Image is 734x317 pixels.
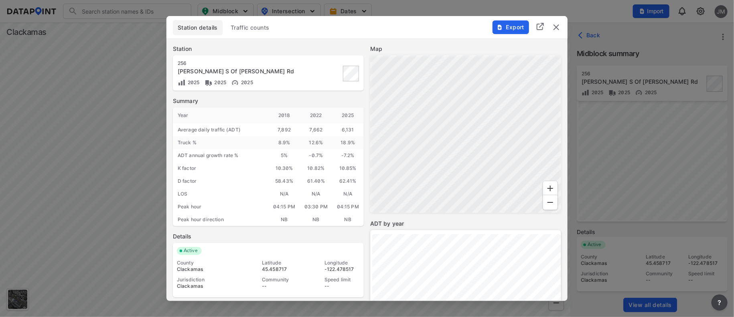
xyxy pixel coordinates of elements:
div: D factor [173,175,268,188]
span: Active [180,247,202,255]
div: 256 [178,60,300,67]
label: Map [370,45,561,53]
div: 7,892 [268,123,300,136]
svg: Zoom In [545,184,555,193]
div: County [177,260,235,266]
div: 10.82% [300,162,332,175]
div: Peak hour direction [173,213,268,226]
div: Latitude [262,260,297,266]
label: Summary [173,97,364,105]
div: Foster Rd S Of SE Cheldelin Rd [178,67,300,75]
button: more [712,295,728,311]
button: delete [552,22,561,32]
div: -0.7 % [300,149,332,162]
img: close.efbf2170.svg [552,22,561,32]
div: 61.40% [300,175,332,188]
div: Community [262,277,297,283]
div: 6,131 [332,123,364,136]
div: Year [173,107,268,123]
div: -- [324,283,360,289]
span: 2025 [213,79,227,85]
span: 2025 [239,79,253,85]
div: N/A [268,188,300,200]
div: 18.9 % [332,136,364,149]
button: Export [493,20,529,34]
div: 45.458717 [262,266,297,273]
div: 7,662 [300,123,332,136]
img: Vehicle class [205,79,213,87]
svg: Zoom Out [545,198,555,207]
span: Export [497,23,524,31]
div: N/A [300,188,332,200]
div: Peak hour [173,200,268,213]
span: Traffic counts [231,24,270,32]
div: NB [300,213,332,226]
div: basic tabs example [173,20,561,35]
div: Longitude [324,260,360,266]
div: Truck % [173,136,268,149]
div: -122.478517 [324,266,360,273]
div: NB [332,213,364,226]
div: 62.41% [332,175,364,188]
div: Zoom In [543,181,558,196]
div: Average daily traffic (ADT) [173,123,268,136]
div: 10.85% [332,162,364,175]
img: Vehicle speed [231,79,239,87]
label: Details [173,232,364,240]
img: Volume count [178,79,186,87]
div: 03:30 PM [300,200,332,213]
div: K factor [173,162,268,175]
span: Station details [178,24,218,32]
img: full_screen.b7bf9a36.svg [535,22,545,31]
label: Station [173,45,364,53]
div: LOS [173,188,268,200]
div: N/A [332,188,364,200]
div: 04:15 PM [332,200,364,213]
div: 58.43% [268,175,300,188]
div: Jurisdiction [177,277,235,283]
div: 8.9 % [268,136,300,149]
div: -- [262,283,297,289]
div: Zoom Out [543,195,558,210]
div: -7.2 % [332,149,364,162]
div: 2018 [268,107,300,123]
span: ? [716,298,723,307]
div: 10.30% [268,162,300,175]
div: ADT annual growth rate % [173,149,268,162]
div: Clackamas [177,266,235,273]
div: 2025 [332,107,364,123]
div: 2022 [300,107,332,123]
div: NB [268,213,300,226]
div: Speed limit [324,277,360,283]
div: Clackamas [177,283,235,289]
label: ADT by year [370,220,561,228]
div: 04:15 PM [268,200,300,213]
div: 5 % [268,149,300,162]
div: 12.6 % [300,136,332,149]
img: File%20-%20Download.70cf71cd.svg [497,24,503,30]
span: 2025 [186,79,200,85]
